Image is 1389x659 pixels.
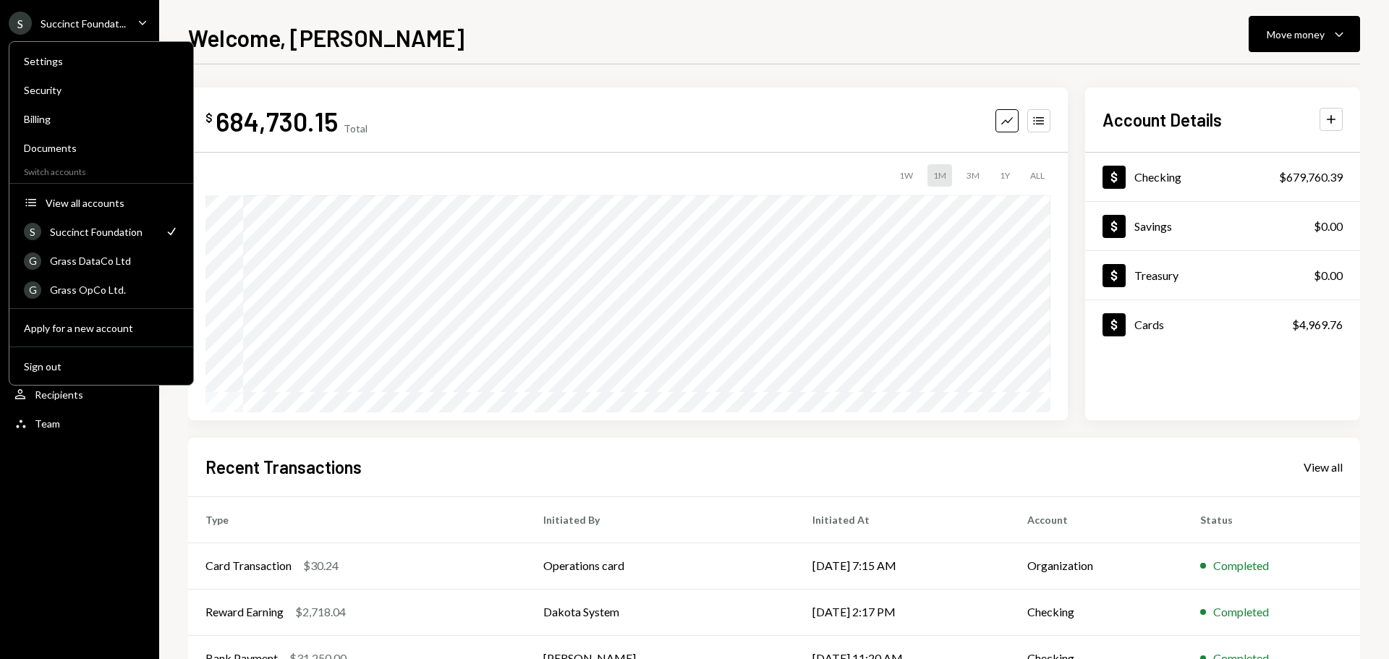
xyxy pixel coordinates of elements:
[216,105,338,137] div: 684,730.15
[994,164,1016,187] div: 1Y
[1010,589,1183,635] td: Checking
[24,142,179,154] div: Documents
[1314,218,1343,235] div: $0.00
[15,315,187,341] button: Apply for a new account
[303,557,339,574] div: $30.24
[526,543,795,589] td: Operations card
[24,113,179,125] div: Billing
[15,276,187,302] a: GGrass OpCo Ltd.
[15,106,187,132] a: Billing
[46,197,179,209] div: View all accounts
[24,252,41,270] div: G
[295,603,346,621] div: $2,718.04
[35,417,60,430] div: Team
[1314,267,1343,284] div: $0.00
[1304,460,1343,475] div: View all
[1134,170,1181,184] div: Checking
[1134,318,1164,331] div: Cards
[1134,268,1178,282] div: Treasury
[1183,496,1360,543] th: Status
[1292,316,1343,333] div: $4,969.76
[1085,251,1360,299] a: Treasury$0.00
[526,496,795,543] th: Initiated By
[15,247,187,273] a: GGrass DataCo Ltd
[795,589,1010,635] td: [DATE] 2:17 PM
[24,322,179,334] div: Apply for a new account
[24,281,41,299] div: G
[9,381,150,407] a: Recipients
[35,388,83,401] div: Recipients
[1085,300,1360,349] a: Cards$4,969.76
[188,496,526,543] th: Type
[50,226,156,238] div: Succinct Foundation
[9,410,150,436] a: Team
[893,164,919,187] div: 1W
[1134,219,1172,233] div: Savings
[1304,459,1343,475] a: View all
[1085,153,1360,201] a: Checking$679,760.39
[15,135,187,161] a: Documents
[1103,108,1222,132] h2: Account Details
[9,12,32,35] div: S
[344,122,368,135] div: Total
[1279,169,1343,186] div: $679,760.39
[1085,202,1360,250] a: Savings$0.00
[1267,27,1325,42] div: Move money
[50,255,179,267] div: Grass DataCo Ltd
[205,111,213,125] div: $
[927,164,952,187] div: 1M
[961,164,985,187] div: 3M
[15,48,187,74] a: Settings
[1024,164,1050,187] div: ALL
[205,557,292,574] div: Card Transaction
[24,223,41,240] div: S
[795,496,1010,543] th: Initiated At
[1010,496,1183,543] th: Account
[1213,603,1269,621] div: Completed
[24,360,179,373] div: Sign out
[15,77,187,103] a: Security
[41,17,126,30] div: Succinct Foundat...
[24,84,179,96] div: Security
[1213,557,1269,574] div: Completed
[15,354,187,380] button: Sign out
[15,190,187,216] button: View all accounts
[50,284,179,296] div: Grass OpCo Ltd.
[9,163,193,177] div: Switch accounts
[1010,543,1183,589] td: Organization
[795,543,1010,589] td: [DATE] 7:15 AM
[188,23,464,52] h1: Welcome, [PERSON_NAME]
[205,455,362,479] h2: Recent Transactions
[1249,16,1360,52] button: Move money
[24,55,179,67] div: Settings
[205,603,284,621] div: Reward Earning
[526,589,795,635] td: Dakota System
